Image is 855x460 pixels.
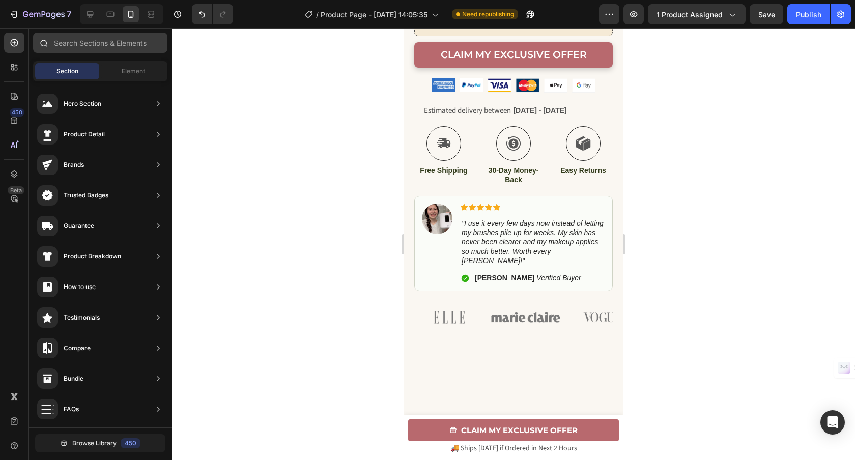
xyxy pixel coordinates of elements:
[648,4,746,24] button: 1 product assigned
[122,67,145,76] span: Element
[64,373,83,384] div: Bundle
[64,343,91,353] div: Compare
[462,10,514,19] span: Need republishing
[796,9,821,20] div: Publish
[750,4,783,24] button: Save
[64,404,79,414] div: FAQs
[404,28,623,460] iframe: To enrich screen reader interactions, please activate Accessibility in Grammarly extension settings
[758,10,775,19] span: Save
[321,9,427,20] span: Product Page - [DATE] 14:05:35
[64,129,105,139] div: Product Detail
[64,312,100,323] div: Testimonials
[64,282,96,292] div: How to use
[64,221,94,231] div: Guarantee
[657,9,723,20] span: 1 product assigned
[64,99,101,109] div: Hero Section
[316,9,319,20] span: /
[67,8,71,20] p: 7
[64,251,121,262] div: Product Breakdown
[10,108,24,117] div: 450
[72,439,117,448] span: Browse Library
[4,4,76,24] button: 7
[121,438,140,448] div: 450
[64,190,108,200] div: Trusted Badges
[35,434,165,452] button: Browse Library450
[33,33,167,53] input: Search Sections & Elements
[56,67,78,76] span: Section
[8,186,24,194] div: Beta
[787,4,830,24] button: Publish
[820,410,845,435] div: Open Intercom Messenger
[192,4,233,24] div: Undo/Redo
[64,160,84,170] div: Brands
[163,273,233,304] img: gempages_569791617079182488-904395a7-b9d7-4621-bc52-2da07312d0d0.png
